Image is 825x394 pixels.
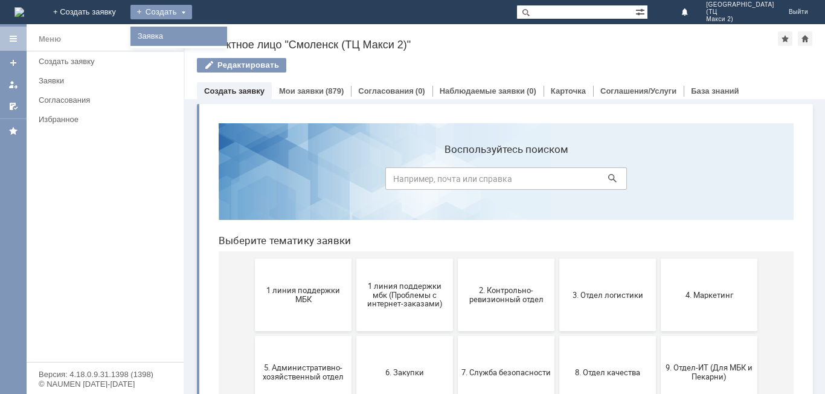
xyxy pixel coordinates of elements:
[176,54,418,76] input: Например, почта или справка
[452,222,548,295] button: 9. Отдел-ИТ (Для МБК и Пекарни)
[279,86,324,95] a: Мои заявки
[147,222,244,295] button: 6. Закупки
[455,176,545,186] span: 4. Маркетинг
[706,8,774,16] span: (ТЦ
[204,86,265,95] a: Создать заявку
[350,145,447,218] button: 3. Отдел логистики
[440,86,525,95] a: Наблюдаемые заявки
[14,7,24,17] img: logo
[354,331,443,340] span: Финансовый отдел
[635,5,647,17] span: Расширенный поиск
[249,145,345,218] button: 2. Контрольно-ревизионный отдел
[39,32,61,47] div: Меню
[10,121,585,133] header: Выберите тематику заявки
[551,86,586,95] a: Карточка
[452,145,548,218] button: 4. Маркетинг
[50,250,139,268] span: 5. Административно-хозяйственный отдел
[455,250,545,268] span: 9. Отдел-ИТ (Для МБК и Пекарни)
[34,52,181,71] a: Создать заявку
[176,30,418,42] label: Воспользуйтесь поиском
[600,86,676,95] a: Соглашения/Услуги
[39,76,176,85] div: Заявки
[50,172,139,190] span: 1 линия поддержки МБК
[46,300,143,372] button: Бухгалтерия (для мбк)
[350,300,447,372] button: Финансовый отдел
[14,7,24,17] a: Перейти на домашнюю страницу
[4,97,23,116] a: Мои согласования
[798,31,812,46] div: Сделать домашней страницей
[34,91,181,109] a: Согласования
[39,380,172,388] div: © NAUMEN [DATE]-[DATE]
[350,222,447,295] button: 8. Отдел качества
[691,86,739,95] a: База знаний
[4,53,23,73] a: Создать заявку
[133,29,225,44] a: Заявка
[197,39,778,51] div: Контактное лицо "Смоленск (ТЦ Макси 2)"
[147,300,244,372] button: Отдел-ИТ (Битрикс24 и CRM)
[326,86,344,95] div: (879)
[46,145,143,218] button: 1 линия поддержки МБК
[249,222,345,295] button: 7. Служба безопасности
[252,172,342,190] span: 2. Контрольно-ревизионный отдел
[4,75,23,94] a: Мои заявки
[46,222,143,295] button: 5. Административно-хозяйственный отдел
[527,86,536,95] div: (0)
[252,254,342,263] span: 7. Служба безопасности
[130,5,192,19] div: Создать
[252,331,342,340] span: Отдел-ИТ (Офис)
[50,331,139,340] span: Бухгалтерия (для мбк)
[452,300,548,372] button: Франчайзинг
[249,300,345,372] button: Отдел-ИТ (Офис)
[39,115,163,124] div: Избранное
[39,95,176,105] div: Согласования
[147,145,244,218] button: 1 линия поддержки мбк (Проблемы с интернет-заказами)
[706,16,774,23] span: Макси 2)
[354,176,443,186] span: 3. Отдел логистики
[706,1,774,8] span: [GEOGRAPHIC_DATA]
[455,331,545,340] span: Франчайзинг
[354,254,443,263] span: 8. Отдел качества
[151,327,240,345] span: Отдел-ИТ (Битрикс24 и CRM)
[778,31,792,46] div: Добавить в избранное
[34,71,181,90] a: Заявки
[416,86,425,95] div: (0)
[39,57,176,66] div: Создать заявку
[151,167,240,195] span: 1 линия поддержки мбк (Проблемы с интернет-заказами)
[358,86,414,95] a: Согласования
[39,370,172,378] div: Версия: 4.18.0.9.31.1398 (1398)
[151,254,240,263] span: 6. Закупки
